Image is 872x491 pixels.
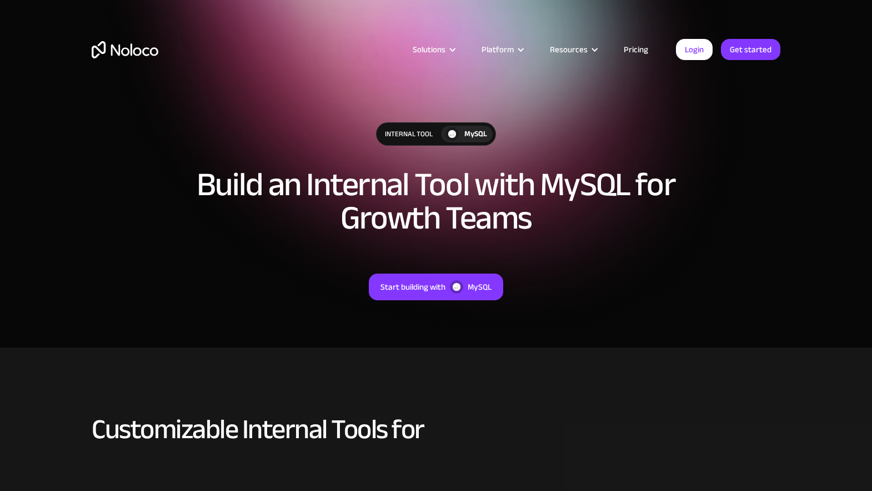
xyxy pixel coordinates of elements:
[369,274,503,300] a: Start building withMySQL
[92,41,158,58] a: home
[92,414,780,444] h2: Customizable Internal Tools for
[377,123,441,145] div: Internal Tool
[413,42,445,57] div: Solutions
[536,42,610,57] div: Resources
[186,168,686,235] h1: Build an Internal Tool with MySQL for Growth Teams
[482,42,514,57] div: Platform
[550,42,588,57] div: Resources
[610,42,662,57] a: Pricing
[676,39,713,60] a: Login
[399,42,468,57] div: Solutions
[464,128,487,140] div: MySQL
[721,39,780,60] a: Get started
[468,42,536,57] div: Platform
[468,280,492,294] div: MySQL
[380,280,445,294] div: Start building with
